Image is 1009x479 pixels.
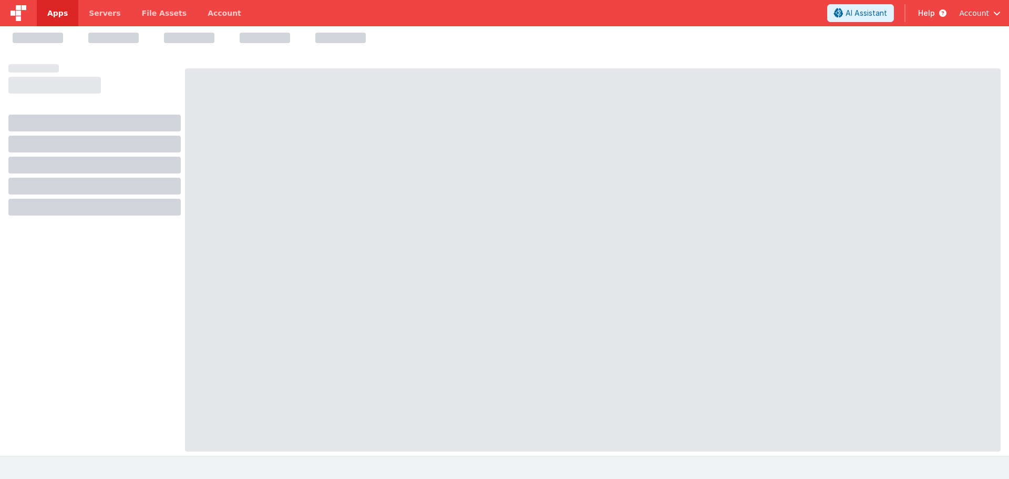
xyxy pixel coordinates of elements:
button: Account [959,8,1001,18]
button: AI Assistant [827,4,894,22]
span: File Assets [142,8,187,18]
span: Servers [89,8,120,18]
span: AI Assistant [846,8,887,18]
span: Help [918,8,935,18]
span: Apps [47,8,68,18]
span: Account [959,8,989,18]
